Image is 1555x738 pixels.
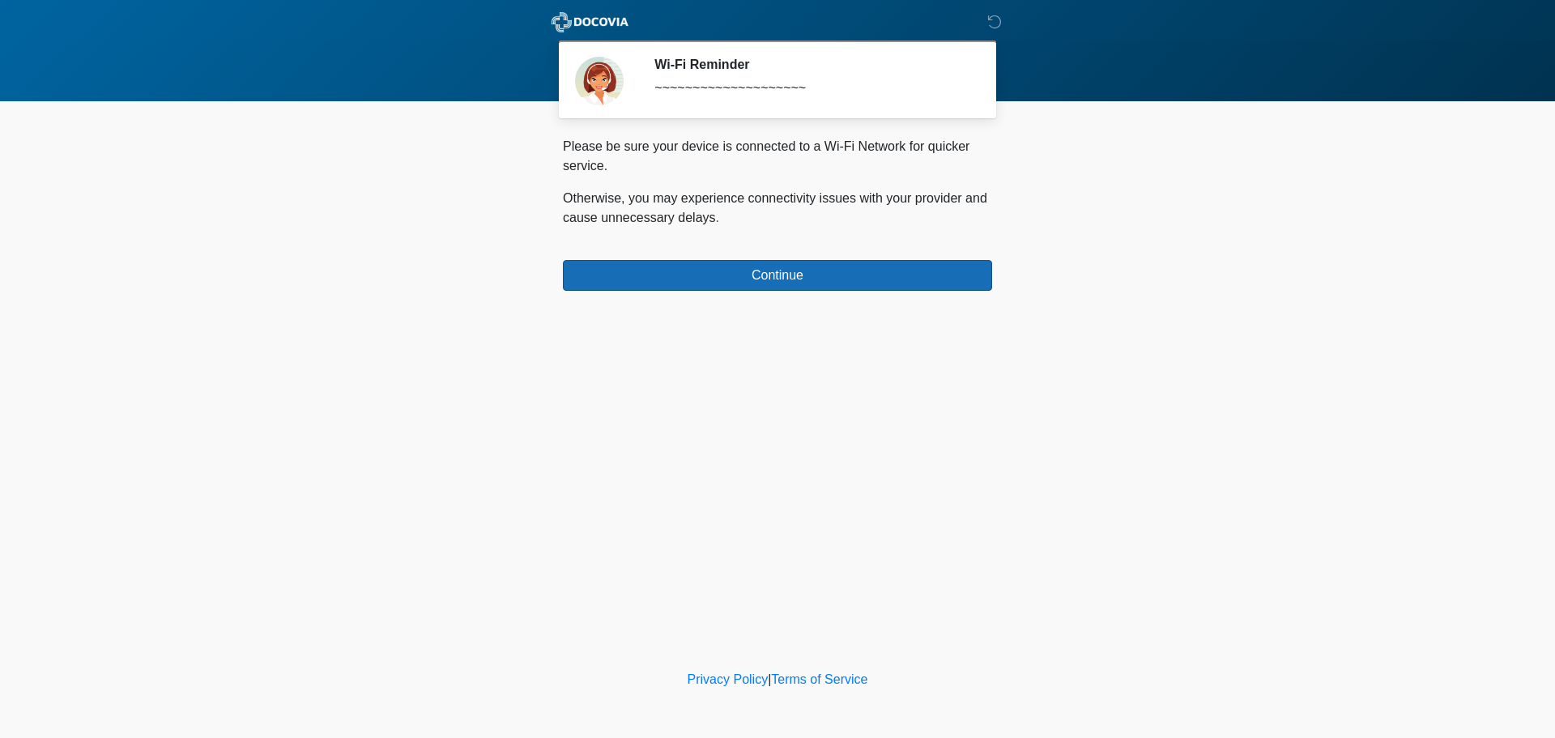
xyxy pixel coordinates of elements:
a: Privacy Policy [688,672,769,686]
img: Agent Avatar [575,57,624,105]
span: . [716,211,719,224]
img: ABC Med Spa- GFEase Logo [547,12,633,32]
a: Terms of Service [771,672,867,686]
p: Please be sure your device is connected to a Wi-Fi Network for quicker service. [563,137,992,176]
div: ~~~~~~~~~~~~~~~~~~~~ [654,79,968,98]
h2: Wi-Fi Reminder [654,57,968,72]
a: | [768,672,771,686]
button: Continue [563,260,992,291]
p: Otherwise, you may experience connectivity issues with your provider and cause unnecessary delays [563,189,992,228]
